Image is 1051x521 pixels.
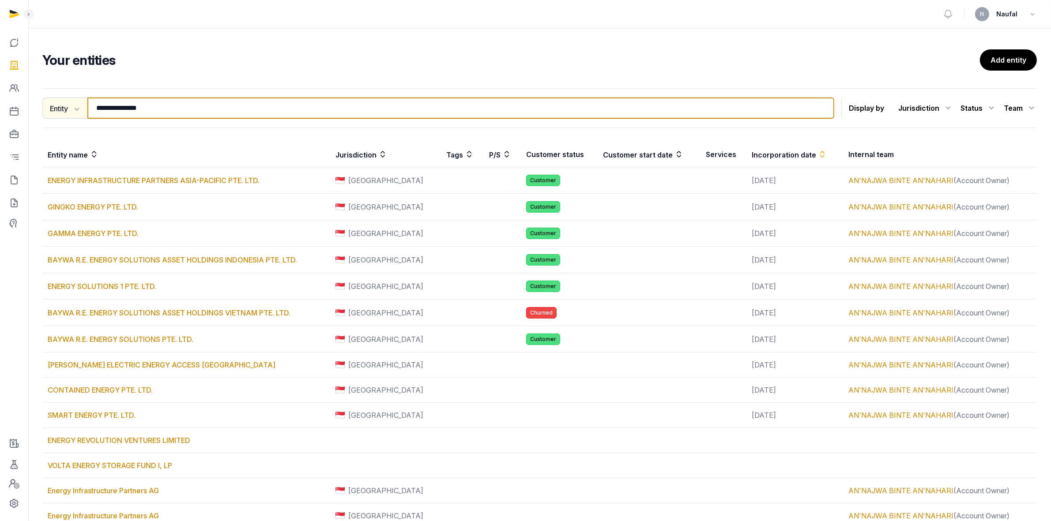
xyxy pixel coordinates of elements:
span: Naufal [996,9,1017,19]
th: Customer start date [598,142,701,167]
span: [GEOGRAPHIC_DATA] [348,485,423,496]
a: AN'NAJWA BINTE AN'NAHARI [848,176,953,185]
th: Incorporation date [747,142,844,167]
span: [GEOGRAPHIC_DATA] [348,255,423,265]
div: (Account Owner) [848,410,1032,420]
a: BAYWA R.E. ENERGY SOLUTIONS PTE. LTD. [48,335,193,344]
a: AN'NAJWA BINTE AN'NAHARI [848,486,953,495]
a: VOLTA ENERGY STORAGE FUND I, LP [48,461,172,470]
h2: Your entities [42,52,980,68]
div: (Account Owner) [848,510,1032,521]
div: (Account Owner) [848,360,1032,370]
a: AN'NAJWA BINTE AN'NAHARI [848,386,953,394]
a: GAMMA ENERGY PTE. LTD. [48,229,139,238]
span: Churned [526,307,557,319]
a: AN'NAJWA BINTE AN'NAHARI [848,335,953,344]
a: GINGKO ENERGY PTE. LTD. [48,202,138,211]
span: [GEOGRAPHIC_DATA] [348,202,423,212]
td: [DATE] [747,167,844,194]
td: [DATE] [747,326,844,352]
div: Status [961,101,997,115]
span: [GEOGRAPHIC_DATA] [348,228,423,239]
span: Customer [526,228,560,239]
span: [GEOGRAPHIC_DATA] [348,385,423,395]
span: Customer [526,175,560,186]
a: ENERGY SOLUTIONS 1 PTE. LTD. [48,282,156,291]
a: [PERSON_NAME] ELECTRIC ENERGY ACCESS [GEOGRAPHIC_DATA] [48,360,275,369]
a: CONTAINED ENERGY PTE. LTD. [48,386,153,394]
div: (Account Owner) [848,485,1032,496]
a: AN'NAJWA BINTE AN'NAHARI [848,229,953,238]
span: [GEOGRAPHIC_DATA] [348,360,423,370]
a: Energy Infrastructure Partners AG [48,486,159,495]
a: AN'NAJWA BINTE AN'NAHARI [848,308,953,317]
a: ENERGY INFRASTRUCTURE PARTNERS ASIA-PACIFIC PTE. LTD. [48,176,260,185]
a: AN'NAJWA BINTE AN'NAHARI [848,255,953,264]
td: [DATE] [747,273,844,300]
a: AN'NAJWA BINTE AN'NAHARI [848,202,953,211]
a: AN'NAJWA BINTE AN'NAHARI [848,282,953,291]
button: N [975,7,989,21]
div: (Account Owner) [848,281,1032,292]
td: [DATE] [747,403,844,428]
a: SMART ENERGY PTE. LTD. [48,411,136,420]
th: P/S [484,142,520,167]
span: [GEOGRAPHIC_DATA] [348,175,423,186]
span: Customer [526,334,560,345]
a: AN'NAJWA BINTE AN'NAHARI [848,411,953,420]
th: Jurisdiction [330,142,441,167]
div: (Account Owner) [848,228,1032,239]
div: (Account Owner) [848,202,1032,212]
td: [DATE] [747,300,844,326]
a: BAYWA R.E. ENERGY SOLUTIONS ASSET HOLDINGS VIETNAM PTE. LTD. [48,308,290,317]
div: (Account Owner) [848,175,1032,186]
a: Energy Infrastructure Partners AG [48,511,159,520]
span: Customer [526,281,560,292]
span: [GEOGRAPHIC_DATA] [348,510,423,521]
td: [DATE] [747,194,844,220]
span: [GEOGRAPHIC_DATA] [348,281,423,292]
th: Services [701,142,747,167]
td: [DATE] [747,352,844,378]
a: AN'NAJWA BINTE AN'NAHARI [848,511,953,520]
th: Tags [441,142,484,167]
p: Display by [849,101,884,115]
a: ENERGY REVOLUTION VENTURES LIMITED [48,436,190,445]
div: Team [1004,101,1037,115]
div: (Account Owner) [848,334,1032,345]
span: Customer [526,254,560,266]
button: Entity [42,97,87,119]
div: (Account Owner) [848,385,1032,395]
a: Add entity [980,49,1037,71]
td: [DATE] [747,220,844,247]
td: [DATE] [747,378,844,403]
span: [GEOGRAPHIC_DATA] [348,334,423,345]
th: Internal team [843,142,1037,167]
th: Entity name [42,142,330,167]
div: (Account Owner) [848,307,1032,318]
span: Customer [526,201,560,213]
span: [GEOGRAPHIC_DATA] [348,307,423,318]
span: N [980,11,984,17]
th: Customer status [521,142,598,167]
a: AN'NAJWA BINTE AN'NAHARI [848,360,953,369]
a: BAYWA R.E. ENERGY SOLUTIONS ASSET HOLDINGS INDONESIA PTE. LTD. [48,255,297,264]
td: [DATE] [747,247,844,273]
div: (Account Owner) [848,255,1032,265]
div: Jurisdiction [898,101,953,115]
span: [GEOGRAPHIC_DATA] [348,410,423,420]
